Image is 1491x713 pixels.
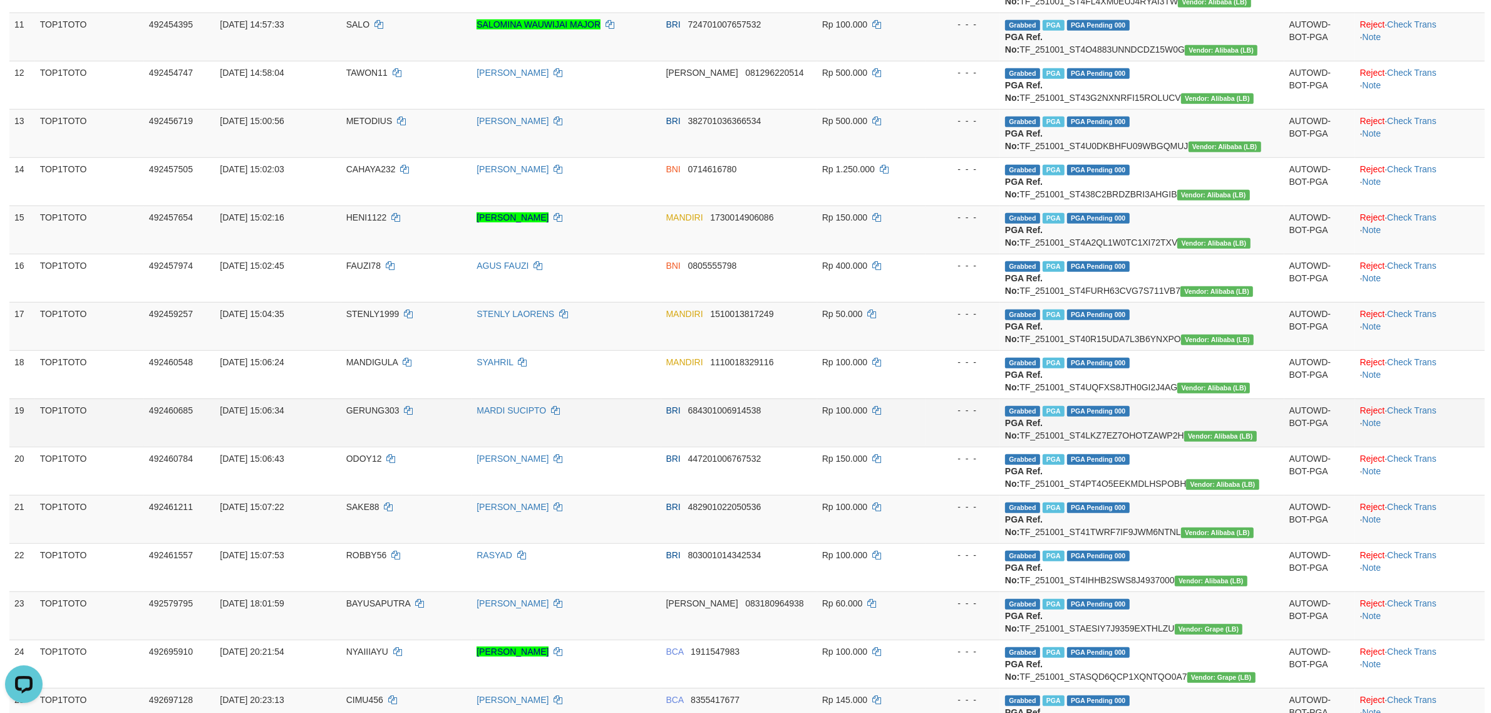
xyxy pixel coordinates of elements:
[477,405,546,415] a: MARDI SUCIPTO
[1363,32,1381,42] a: Note
[1355,109,1485,157] td: · ·
[1067,406,1130,417] span: PGA Pending
[1355,398,1485,447] td: · ·
[149,309,193,319] span: 492459257
[35,302,144,350] td: TOP1TOTO
[1355,447,1485,495] td: · ·
[1355,206,1485,254] td: · ·
[35,591,144,640] td: TOP1TOTO
[149,116,193,126] span: 492456719
[1177,383,1250,393] span: Vendor URL: https://dashboard.q2checkout.com/secure
[1005,647,1040,658] span: Grabbed
[1360,164,1385,174] a: Reject
[931,404,995,417] div: - - -
[149,550,193,560] span: 492461557
[1005,68,1040,79] span: Grabbed
[1284,591,1355,640] td: AUTOWD-BOT-PGA
[220,68,284,78] span: [DATE] 14:58:04
[1005,599,1040,610] span: Grabbed
[9,640,35,688] td: 24
[346,405,400,415] span: GERUNG303
[688,405,761,415] span: Copy 684301006914538 to clipboard
[1363,225,1381,235] a: Note
[1000,495,1284,543] td: TF_251001_ST41TWRF7IF9JWM6NTNL
[931,501,995,513] div: - - -
[1363,563,1381,573] a: Note
[220,550,284,560] span: [DATE] 15:07:53
[688,19,761,29] span: Copy 724701007657532 to clipboard
[1184,431,1257,442] span: Vendor URL: https://dashboard.q2checkout.com/secure
[477,647,549,657] a: [PERSON_NAME]
[346,647,388,657] span: NYAIIIAYU
[9,447,35,495] td: 20
[1360,116,1385,126] a: Reject
[1363,514,1381,524] a: Note
[1363,321,1381,331] a: Note
[1360,68,1385,78] a: Reject
[666,405,681,415] span: BRI
[1005,20,1040,31] span: Grabbed
[1284,206,1355,254] td: AUTOWD-BOT-PGA
[1355,13,1485,61] td: · ·
[346,261,381,271] span: FAUZI78
[931,645,995,658] div: - - -
[346,454,382,464] span: ODOY12
[688,502,761,512] span: Copy 482901022050536 to clipboard
[149,19,193,29] span: 492454395
[477,357,513,367] a: SYAHRIL
[688,454,761,464] span: Copy 447201006767532 to clipboard
[822,598,863,608] span: Rp 60.000
[1355,495,1485,543] td: · ·
[477,454,549,464] a: [PERSON_NAME]
[1067,502,1130,513] span: PGA Pending
[35,206,144,254] td: TOP1TOTO
[1005,261,1040,272] span: Grabbed
[1000,13,1284,61] td: TF_251001_ST4O4883UNNDCDZ15W0G
[1363,273,1381,283] a: Note
[477,550,512,560] a: RASYAD
[35,495,144,543] td: TOP1TOTO
[1284,447,1355,495] td: AUTOWD-BOT-PGA
[1387,357,1437,367] a: Check Trans
[1000,447,1284,495] td: TF_251001_ST4PT4O5EEKMDLHSPOBH
[1363,611,1381,621] a: Note
[666,309,703,319] span: MANDIRI
[1067,20,1130,31] span: PGA Pending
[1360,405,1385,415] a: Reject
[477,116,549,126] a: [PERSON_NAME]
[1185,45,1257,56] span: Vendor URL: https://dashboard.q2checkout.com/secure
[1187,672,1256,683] span: Vendor URL: https://dashboard.q2checkout.com/secure
[1000,350,1284,398] td: TF_251001_ST4UQFXS8JTH0GI2J4AG
[1363,177,1381,187] a: Note
[1000,398,1284,447] td: TF_251001_ST4LKZ7EZ7OHOTZAWP2H
[220,116,284,126] span: [DATE] 15:00:56
[1363,466,1381,476] a: Note
[931,308,995,320] div: - - -
[149,261,193,271] span: 492457974
[1360,454,1385,464] a: Reject
[1043,117,1065,127] span: Marked by adsnindar
[666,502,681,512] span: BRI
[1355,543,1485,591] td: · ·
[1387,454,1437,464] a: Check Trans
[9,350,35,398] td: 18
[477,212,549,222] a: [PERSON_NAME]
[1177,238,1250,249] span: Vendor URL: https://dashboard.q2checkout.com/secure
[1284,543,1355,591] td: AUTOWD-BOT-PGA
[1005,454,1040,465] span: Grabbed
[666,212,703,222] span: MANDIRI
[666,164,681,174] span: BNI
[1005,611,1043,633] b: PGA Ref. No:
[1067,647,1130,658] span: PGA Pending
[1360,261,1385,271] a: Reject
[1180,286,1253,297] span: Vendor URL: https://dashboard.q2checkout.com/secure
[1043,165,1065,175] span: Marked by adsraji
[1355,591,1485,640] td: · ·
[1067,261,1130,272] span: PGA Pending
[35,13,144,61] td: TOP1TOTO
[149,212,193,222] span: 492457654
[477,502,549,512] a: [PERSON_NAME]
[666,116,681,126] span: BRI
[149,405,193,415] span: 492460685
[1000,543,1284,591] td: TF_251001_ST4IHHB2SWS8J4937000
